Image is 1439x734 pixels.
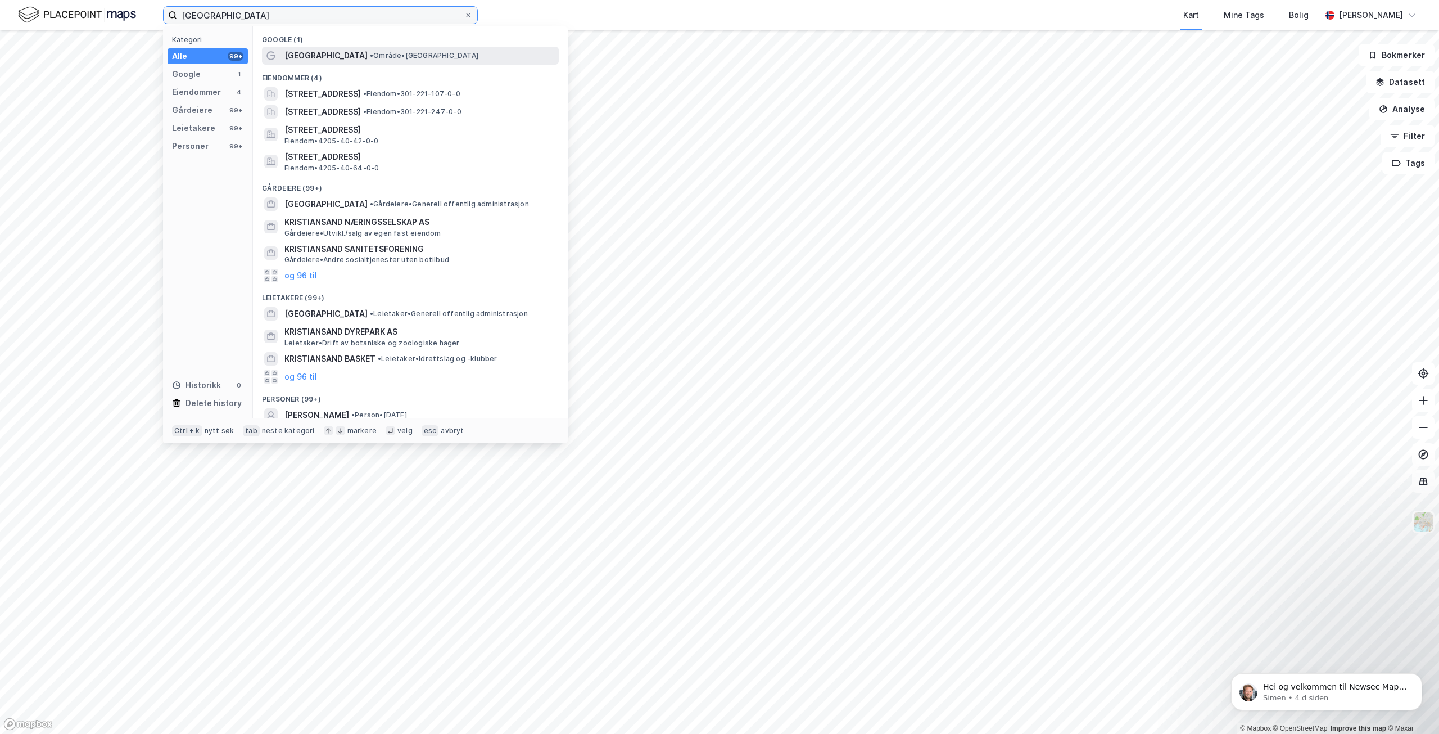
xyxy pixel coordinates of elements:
[1331,724,1386,732] a: Improve this map
[185,397,242,410] div: Delete history
[284,255,449,264] span: Gårdeiere • Andre sosialtjenester uten botilbud
[1413,511,1434,533] img: Z
[228,106,243,115] div: 99+
[284,197,368,211] span: [GEOGRAPHIC_DATA]
[172,85,221,99] div: Eiendommer
[284,242,554,256] span: KRISTIANSAND SANITETSFORENING
[172,103,212,117] div: Gårdeiere
[1382,152,1435,174] button: Tags
[172,67,201,81] div: Google
[284,408,349,422] span: [PERSON_NAME]
[370,200,373,208] span: •
[284,229,441,238] span: Gårdeiere • Utvikl./salg av egen fast eiendom
[370,51,478,60] span: Område • [GEOGRAPHIC_DATA]
[284,339,460,348] span: Leietaker • Drift av botaniske og zoologiske hager
[177,7,464,24] input: Søk på adresse, matrikkel, gårdeiere, leietakere eller personer
[228,52,243,61] div: 99+
[243,425,260,436] div: tab
[1240,724,1271,732] a: Mapbox
[363,89,366,98] span: •
[1381,125,1435,147] button: Filter
[18,5,136,25] img: logo.f888ab2527a4732fd821a326f86c7f29.svg
[370,51,373,60] span: •
[234,70,243,79] div: 1
[284,105,361,119] span: [STREET_ADDRESS]
[172,121,215,135] div: Leietakere
[1369,98,1435,120] button: Analyse
[363,89,460,98] span: Eiendom • 301-221-107-0-0
[262,426,315,435] div: neste kategori
[284,87,361,101] span: [STREET_ADDRESS]
[351,411,355,419] span: •
[284,307,368,321] span: [GEOGRAPHIC_DATA]
[228,142,243,151] div: 99+
[378,354,381,363] span: •
[284,150,554,164] span: [STREET_ADDRESS]
[172,49,187,63] div: Alle
[284,215,554,229] span: KRISTIANSAND NÆRINGSSELSKAP AS
[370,309,528,318] span: Leietaker • Generell offentlig administrasjon
[284,123,554,137] span: [STREET_ADDRESS]
[1183,8,1199,22] div: Kart
[172,139,209,153] div: Personer
[347,426,377,435] div: markere
[378,354,497,363] span: Leietaker • Idrettslag og -klubber
[284,164,379,173] span: Eiendom • 4205-40-64-0-0
[1214,650,1439,728] iframe: Intercom notifications melding
[228,124,243,133] div: 99+
[172,425,202,436] div: Ctrl + k
[284,352,375,366] span: KRISTIANSAND BASKET
[205,426,234,435] div: nytt søk
[253,175,568,195] div: Gårdeiere (99+)
[441,426,464,435] div: avbryt
[172,35,248,44] div: Kategori
[234,381,243,390] div: 0
[284,49,368,62] span: [GEOGRAPHIC_DATA]
[253,26,568,47] div: Google (1)
[253,386,568,406] div: Personer (99+)
[1339,8,1403,22] div: [PERSON_NAME]
[1359,44,1435,66] button: Bokmerker
[253,285,568,305] div: Leietakere (99+)
[1289,8,1309,22] div: Bolig
[234,88,243,97] div: 4
[397,426,413,435] div: velg
[363,107,366,116] span: •
[284,370,317,384] button: og 96 til
[1273,724,1328,732] a: OpenStreetMap
[3,718,53,731] a: Mapbox homepage
[370,309,373,318] span: •
[1366,71,1435,93] button: Datasett
[284,269,317,282] button: og 96 til
[422,425,439,436] div: esc
[172,379,221,392] div: Historikk
[284,137,378,146] span: Eiendom • 4205-40-42-0-0
[363,107,461,116] span: Eiendom • 301-221-247-0-0
[253,65,568,85] div: Eiendommer (4)
[284,325,554,339] span: KRISTIANSAND DYREPARK AS
[1224,8,1264,22] div: Mine Tags
[370,200,529,209] span: Gårdeiere • Generell offentlig administrasjon
[351,411,407,420] span: Person • [DATE]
